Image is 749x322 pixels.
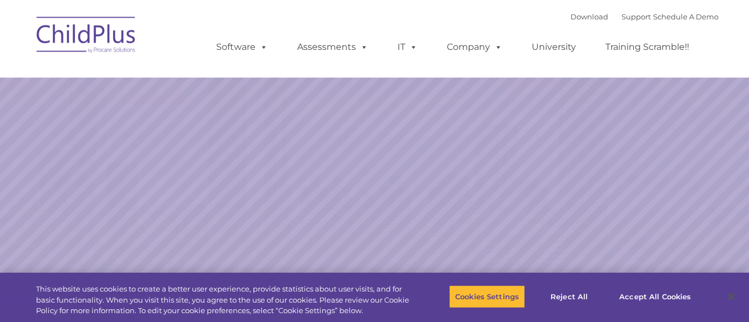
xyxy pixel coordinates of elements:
[719,284,743,309] button: Close
[205,36,279,58] a: Software
[621,12,651,21] a: Support
[286,36,379,58] a: Assessments
[653,12,719,21] a: Schedule A Demo
[594,36,700,58] a: Training Scramble!!
[436,36,513,58] a: Company
[534,285,604,308] button: Reject All
[31,9,142,64] img: ChildPlus by Procare Solutions
[386,36,429,58] a: IT
[521,36,587,58] a: University
[570,12,608,21] a: Download
[449,285,525,308] button: Cookies Settings
[613,285,697,308] button: Accept All Cookies
[570,12,719,21] font: |
[36,284,412,316] div: This website uses cookies to create a better user experience, provide statistics about user visit...
[509,223,633,257] a: Learn More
